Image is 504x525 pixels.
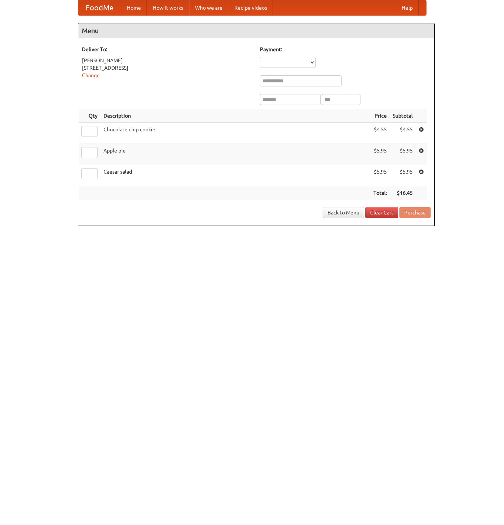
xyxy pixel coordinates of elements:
[399,207,431,218] button: Purchase
[189,0,228,15] a: Who we are
[370,109,390,123] th: Price
[370,144,390,165] td: $5.95
[82,72,100,78] a: Change
[82,57,253,64] div: [PERSON_NAME]
[390,165,416,186] td: $5.95
[82,64,253,72] div: [STREET_ADDRESS]
[101,165,370,186] td: Caesar salad
[390,109,416,123] th: Subtotal
[323,207,364,218] a: Back to Menu
[147,0,189,15] a: How it works
[370,186,390,200] th: Total:
[365,207,398,218] a: Clear Cart
[228,0,273,15] a: Recipe videos
[260,46,431,53] h5: Payment:
[396,0,419,15] a: Help
[101,144,370,165] td: Apple pie
[78,0,121,15] a: FoodMe
[101,109,370,123] th: Description
[390,123,416,144] td: $4.55
[121,0,147,15] a: Home
[101,123,370,144] td: Chocolate chip cookie
[78,23,434,38] h4: Menu
[82,46,253,53] h5: Deliver To:
[78,109,101,123] th: Qty
[390,186,416,200] th: $16.45
[390,144,416,165] td: $5.95
[370,165,390,186] td: $5.95
[370,123,390,144] td: $4.55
